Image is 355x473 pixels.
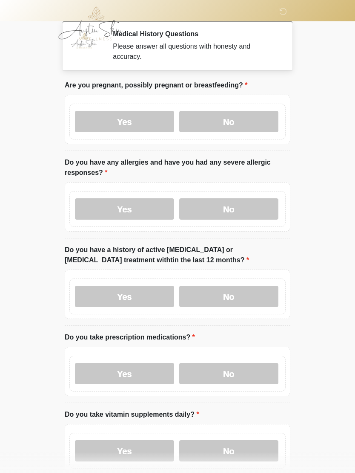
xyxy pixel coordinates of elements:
label: No [179,440,278,461]
label: Do you have any allergies and have you had any severe allergic responses? [65,157,290,178]
label: Yes [75,363,174,384]
label: Are you pregnant, possibly pregnant or breastfeeding? [65,80,247,90]
label: Do you take vitamin supplements daily? [65,409,199,420]
label: No [179,286,278,307]
img: Austin Skin & Wellness Logo [56,6,132,41]
label: Yes [75,286,174,307]
label: Yes [75,198,174,220]
div: Please answer all questions with honesty and accuracy. [113,41,278,62]
label: No [179,363,278,384]
label: Do you have a history of active [MEDICAL_DATA] or [MEDICAL_DATA] treatment withtin the last 12 mo... [65,245,290,265]
label: Do you take prescription medications? [65,332,195,342]
label: Yes [75,111,174,132]
label: No [179,111,278,132]
label: Yes [75,440,174,461]
label: No [179,198,278,220]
